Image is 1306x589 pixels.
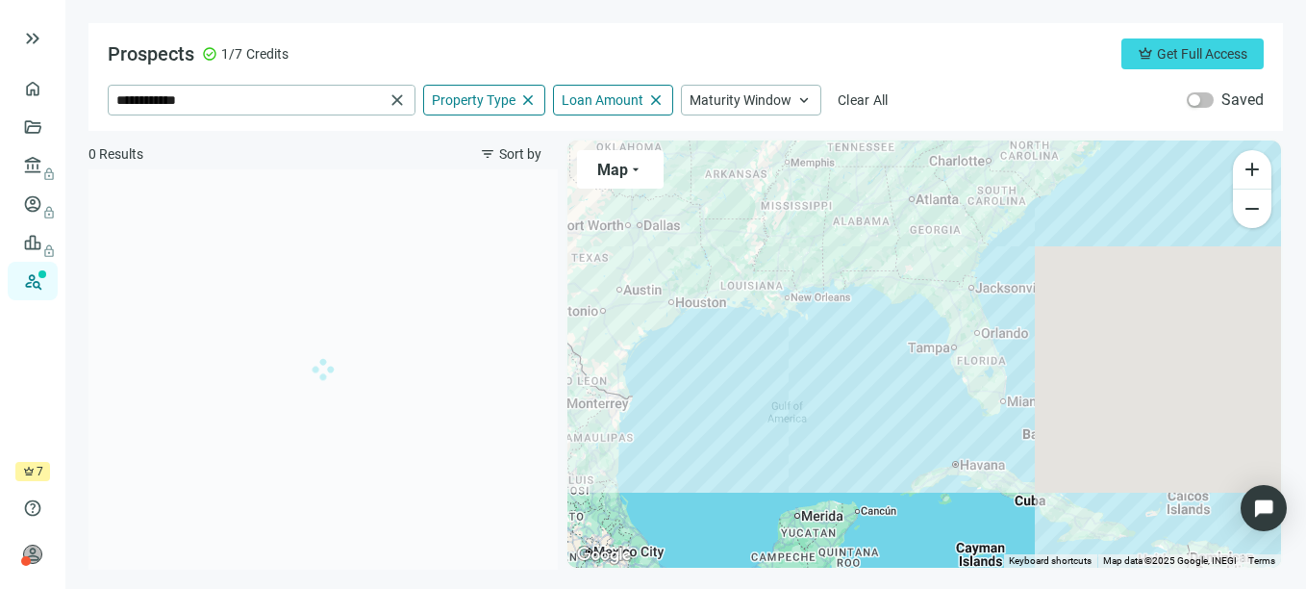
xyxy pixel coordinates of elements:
span: crown [1138,46,1153,62]
span: Property Type [432,91,515,109]
span: Credits [246,44,289,64]
span: keyboard_arrow_up [795,91,813,109]
span: add [1241,158,1264,181]
img: Google [572,543,636,568]
span: close [388,90,407,110]
button: Clear All [829,85,897,115]
span: filter_list [480,146,495,162]
button: Keyboard shortcuts [1009,554,1092,568]
span: check_circle [202,46,217,62]
span: help [23,499,42,518]
button: crownGet Full Access [1121,38,1264,69]
span: close [647,91,665,109]
span: 1/7 [221,44,242,64]
button: filter_listSort by [464,139,558,169]
span: Prospects [108,42,194,65]
span: Map data ©2025 Google, INEGI [1103,555,1237,566]
button: Maparrow_drop_down [577,150,664,189]
span: Loan Amount [562,91,643,109]
a: Terms (opens in new tab) [1248,555,1275,566]
label: Saved [1221,90,1264,110]
span: arrow_drop_down [628,162,643,177]
span: Sort by [499,146,541,162]
span: person [23,545,42,564]
span: 7 [37,462,43,481]
span: remove [1241,197,1264,220]
span: crown [23,466,35,477]
button: keyboard_double_arrow_right [21,27,44,50]
span: Clear All [838,92,889,108]
span: Get Full Access [1157,46,1247,62]
span: Map [597,161,628,179]
div: Open Intercom Messenger [1241,485,1287,531]
span: Maturity Window [690,91,791,109]
span: close [519,91,537,109]
a: Open this area in Google Maps (opens a new window) [572,543,636,568]
span: 0 Results [88,144,143,164]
